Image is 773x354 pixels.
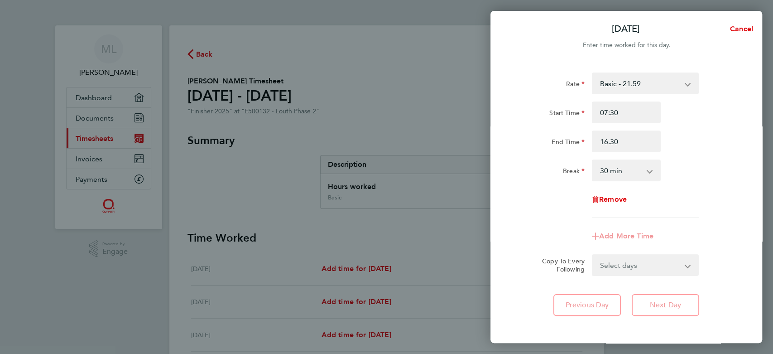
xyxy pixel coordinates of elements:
button: Cancel [715,20,762,38]
label: Copy To Every Following [535,257,585,273]
label: Rate [566,80,585,91]
input: E.g. 08:00 [592,102,661,123]
label: Start Time [549,109,585,120]
span: Cancel [727,24,753,33]
span: Remove [599,195,627,204]
input: E.g. 18:00 [592,131,661,152]
label: Break [563,167,585,178]
p: [DATE] [612,23,640,35]
label: End Time [552,138,585,149]
button: Remove [592,196,627,203]
div: Enter time worked for this day. [490,40,762,51]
